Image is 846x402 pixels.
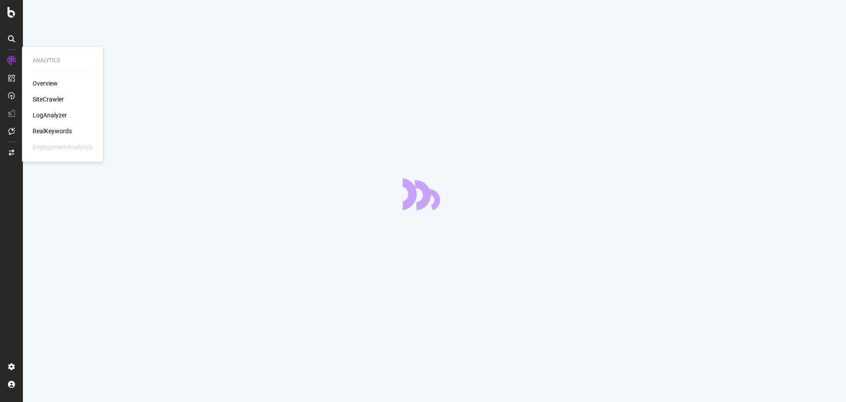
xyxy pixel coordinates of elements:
div: Analytics [33,57,93,64]
a: RealKeywords [33,127,72,135]
a: SiteCrawler [33,95,64,104]
div: animation [403,178,466,210]
a: LogAnalyzer [33,111,67,120]
a: Overview [33,79,58,88]
div: EngagementAnalytics [33,143,93,151]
